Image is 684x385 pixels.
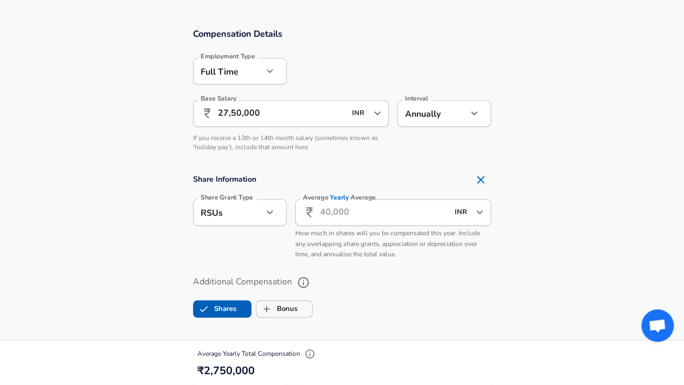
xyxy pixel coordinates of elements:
[370,105,385,121] button: Open
[641,309,674,342] div: Open chat
[451,204,473,221] input: USD
[302,346,318,362] button: Explain Total Compensation
[303,194,376,201] label: Average Average
[194,298,214,319] span: Shares
[397,100,467,127] div: Annually
[256,298,277,319] span: Bonus
[193,169,492,190] h4: Share Information
[472,204,487,220] button: Open
[193,28,492,40] h3: Compensation Details
[295,229,480,259] span: How much in shares will you be compensated this year. Include any overlapping share grants, appre...
[470,169,492,190] button: Remove Section
[193,199,263,225] div: RSUs
[349,105,370,122] input: USD
[193,58,263,84] div: Full Time
[201,194,253,201] label: Share Grant Type
[193,134,389,152] p: If you receive a 13th or 14th month salary (sometimes known as 'holiday pay'), include that amoun...
[405,95,428,102] label: Interval
[197,349,318,358] span: Average Yearly Total Compensation
[218,100,346,127] input: 100,000
[330,192,349,202] span: Yearly
[256,298,297,319] label: Bonus
[201,95,236,102] label: Base Salary
[294,273,313,291] button: help
[256,300,313,317] button: BonusBonus
[320,199,448,225] input: 40,000
[194,298,236,319] label: Shares
[193,273,492,291] label: Additional Compensation
[193,300,251,317] button: SharesShares
[201,53,255,59] label: Employment Type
